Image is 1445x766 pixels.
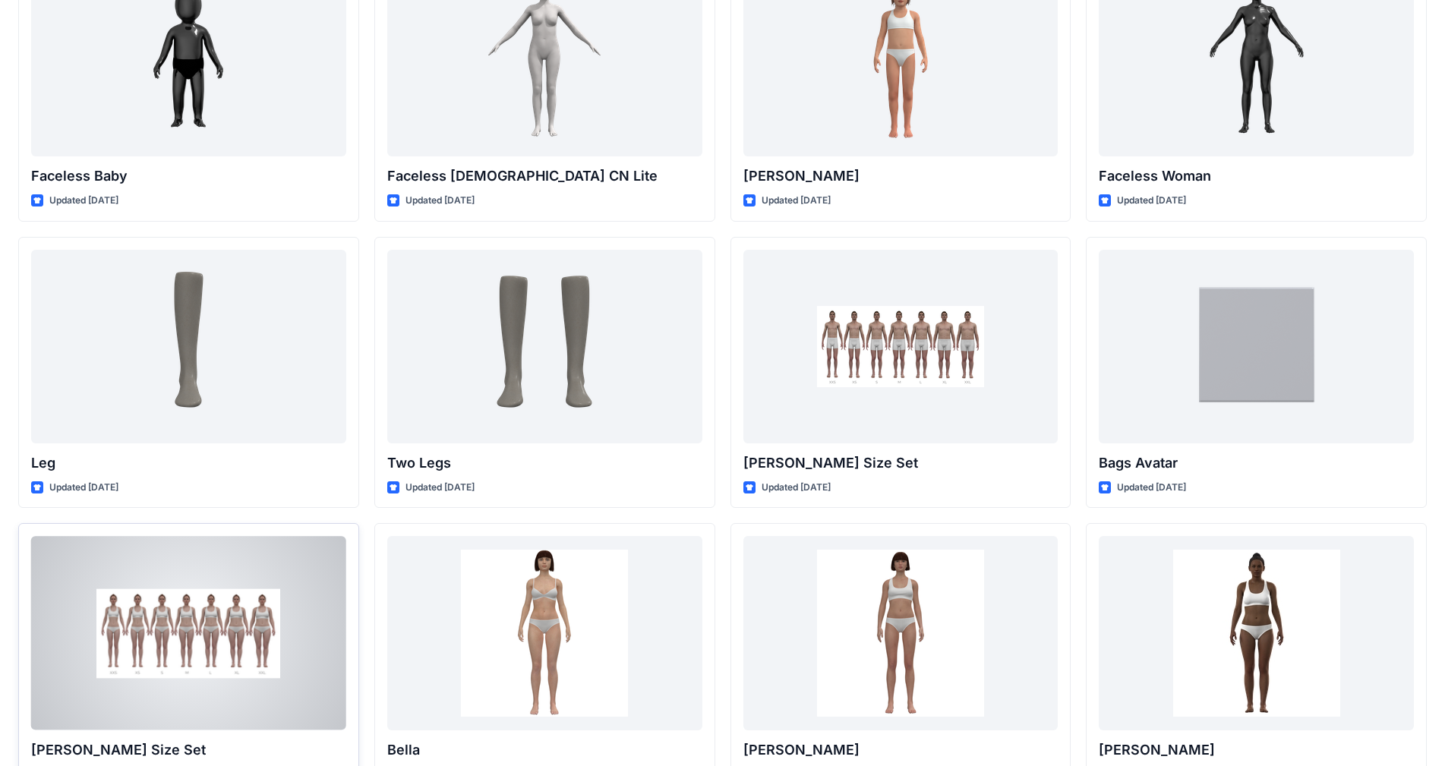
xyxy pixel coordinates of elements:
[387,250,702,443] a: Two Legs
[387,452,702,474] p: Two Legs
[743,536,1059,730] a: Emma
[31,536,346,730] a: Olivia Size Set
[49,193,118,209] p: Updated [DATE]
[762,480,831,496] p: Updated [DATE]
[743,739,1059,761] p: [PERSON_NAME]
[387,536,702,730] a: Bella
[405,480,475,496] p: Updated [DATE]
[1099,739,1414,761] p: [PERSON_NAME]
[387,739,702,761] p: Bella
[762,193,831,209] p: Updated [DATE]
[743,165,1059,187] p: [PERSON_NAME]
[31,739,346,761] p: [PERSON_NAME] Size Set
[1099,165,1414,187] p: Faceless Woman
[743,250,1059,443] a: Oliver Size Set
[405,193,475,209] p: Updated [DATE]
[31,452,346,474] p: Leg
[1099,452,1414,474] p: Bags Avatar
[1117,193,1186,209] p: Updated [DATE]
[1099,250,1414,443] a: Bags Avatar
[1117,480,1186,496] p: Updated [DATE]
[1099,536,1414,730] a: Gabrielle
[31,165,346,187] p: Faceless Baby
[49,480,118,496] p: Updated [DATE]
[387,165,702,187] p: Faceless [DEMOGRAPHIC_DATA] CN Lite
[31,250,346,443] a: Leg
[743,452,1059,474] p: [PERSON_NAME] Size Set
